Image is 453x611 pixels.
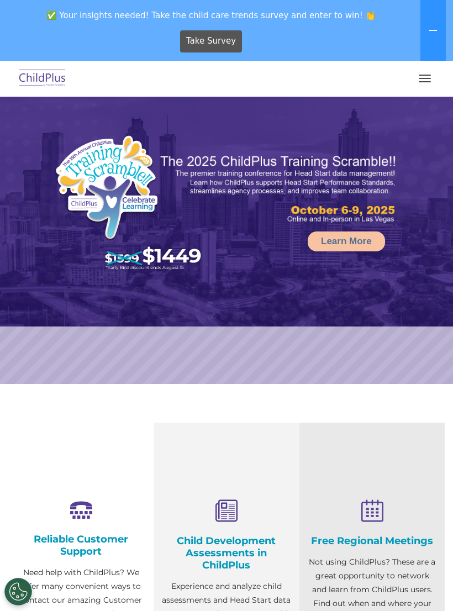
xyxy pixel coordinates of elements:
a: Take Survey [180,30,243,52]
a: Learn More [308,231,385,251]
h4: Child Development Assessments in ChildPlus [162,535,291,571]
span: Take Survey [186,31,236,51]
h4: Free Regional Meetings [308,535,436,547]
img: ChildPlus by Procare Solutions [17,66,69,92]
button: Cookies Settings [4,578,32,605]
span: ✅ Your insights needed! Take the child care trends survey and enter to win! 👏 [4,4,418,26]
h4: Reliable Customer Support [17,533,145,557]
